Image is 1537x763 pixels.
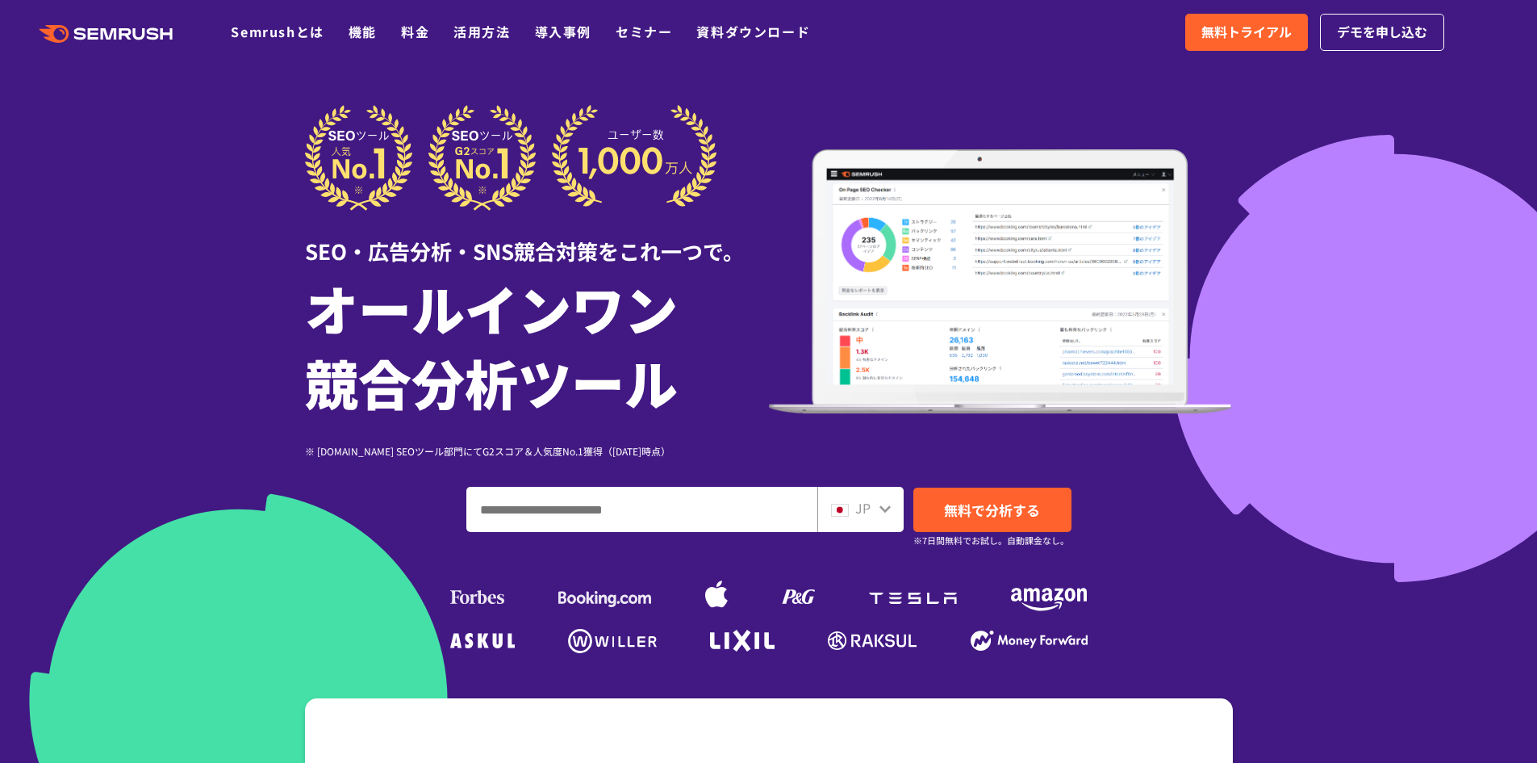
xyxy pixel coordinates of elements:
[696,22,810,41] a: 資料ダウンロード
[453,22,510,41] a: 活用方法
[913,533,1069,548] small: ※7日間無料でお試し。自動課金なし。
[467,488,817,531] input: ドメイン、キーワードまたはURLを入力してください
[305,270,769,419] h1: オールインワン 競合分析ツール
[305,443,769,459] div: ※ [DOMAIN_NAME] SEOツール部門にてG2スコア＆人気度No.1獲得（[DATE]時点）
[1185,14,1308,51] a: 無料トライアル
[944,500,1040,520] span: 無料で分析する
[855,498,871,518] span: JP
[1201,22,1292,43] span: 無料トライアル
[231,22,324,41] a: Semrushとは
[1320,14,1444,51] a: デモを申し込む
[305,211,769,266] div: SEO・広告分析・SNS競合対策をこれ一つで。
[349,22,377,41] a: 機能
[616,22,672,41] a: セミナー
[913,488,1071,532] a: 無料で分析する
[1337,22,1427,43] span: デモを申し込む
[401,22,429,41] a: 料金
[535,22,591,41] a: 導入事例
